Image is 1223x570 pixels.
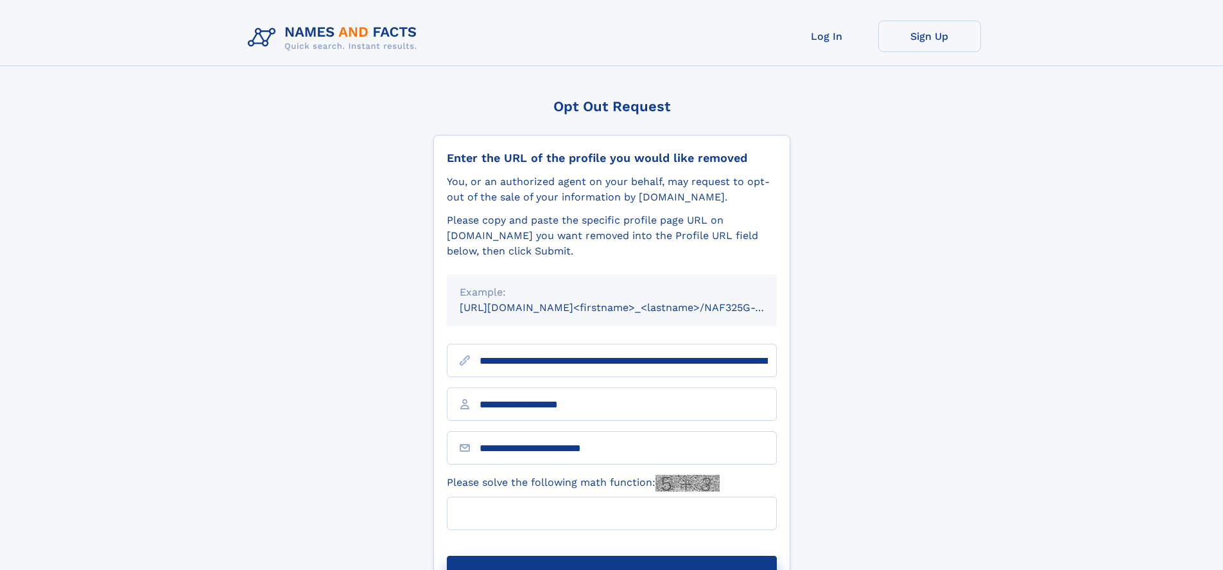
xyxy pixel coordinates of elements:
img: Logo Names and Facts [243,21,428,55]
label: Please solve the following math function: [447,475,720,492]
a: Log In [776,21,878,52]
div: Enter the URL of the profile you would like removed [447,151,777,165]
div: Example: [460,285,764,300]
small: [URL][DOMAIN_NAME]<firstname>_<lastname>/NAF325G-xxxxxxxx [460,301,801,314]
a: Sign Up [878,21,981,52]
div: Opt Out Request [433,98,790,114]
div: You, or an authorized agent on your behalf, may request to opt-out of the sale of your informatio... [447,174,777,205]
div: Please copy and paste the specific profile page URL on [DOMAIN_NAME] you want removed into the Pr... [447,213,777,259]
